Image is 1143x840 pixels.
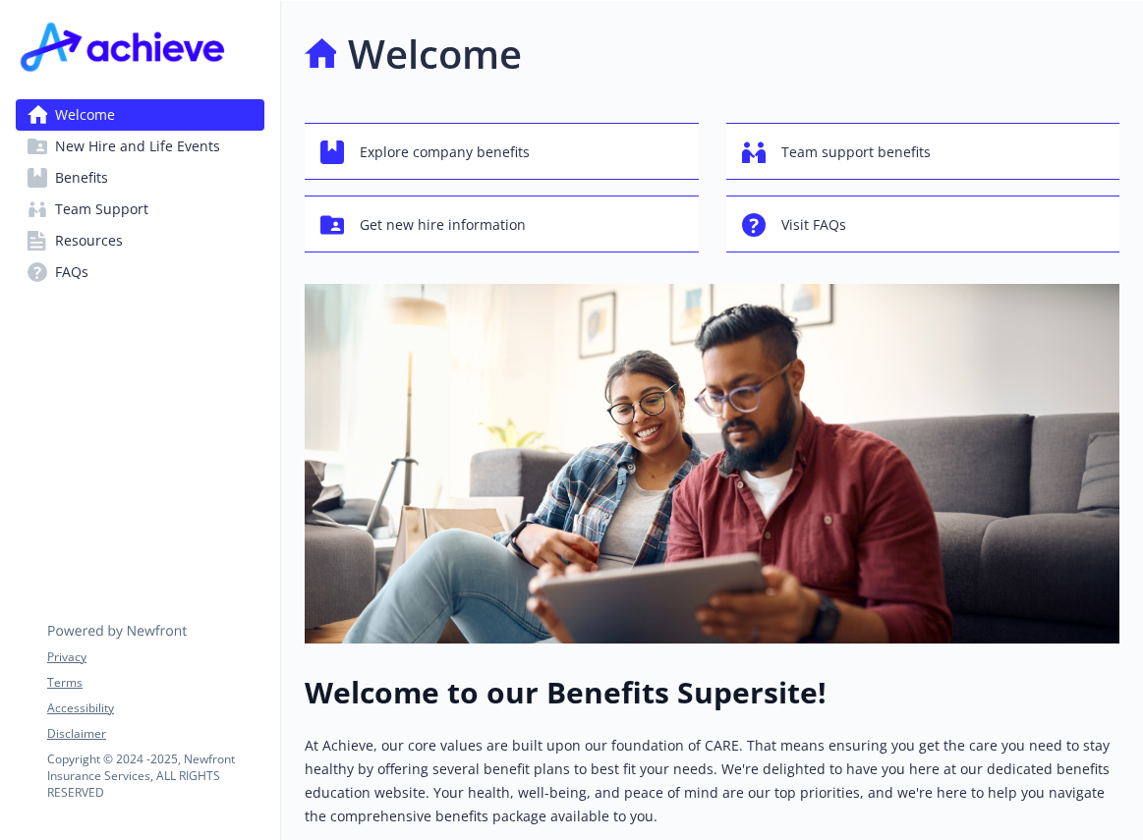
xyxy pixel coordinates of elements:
[16,194,264,225] a: Team Support
[360,206,526,244] span: Get new hire information
[47,648,263,666] a: Privacy
[348,25,522,84] h1: Welcome
[305,734,1119,828] p: At Achieve, our core values are built upon our foundation of CARE. That means ensuring you get th...
[47,725,263,743] a: Disclaimer
[55,99,115,131] span: Welcome
[16,225,264,256] a: Resources
[781,134,931,171] span: Team support benefits
[47,751,263,801] p: Copyright © 2024 - 2025 , Newfront Insurance Services, ALL RIGHTS RESERVED
[305,196,699,252] button: Get new hire information
[47,700,263,717] a: Accessibility
[16,99,264,131] a: Welcome
[16,256,264,288] a: FAQs
[726,196,1120,252] button: Visit FAQs
[55,131,220,162] span: New Hire and Life Events
[726,123,1120,180] button: Team support benefits
[305,123,699,180] button: Explore company benefits
[47,674,263,692] a: Terms
[16,131,264,162] a: New Hire and Life Events
[305,284,1119,644] img: overview page banner
[16,162,264,194] a: Benefits
[360,134,530,171] span: Explore company benefits
[305,675,1119,710] h1: Welcome to our Benefits Supersite!
[55,225,123,256] span: Resources
[55,256,88,288] span: FAQs
[55,162,108,194] span: Benefits
[781,206,846,244] span: Visit FAQs
[55,194,148,225] span: Team Support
